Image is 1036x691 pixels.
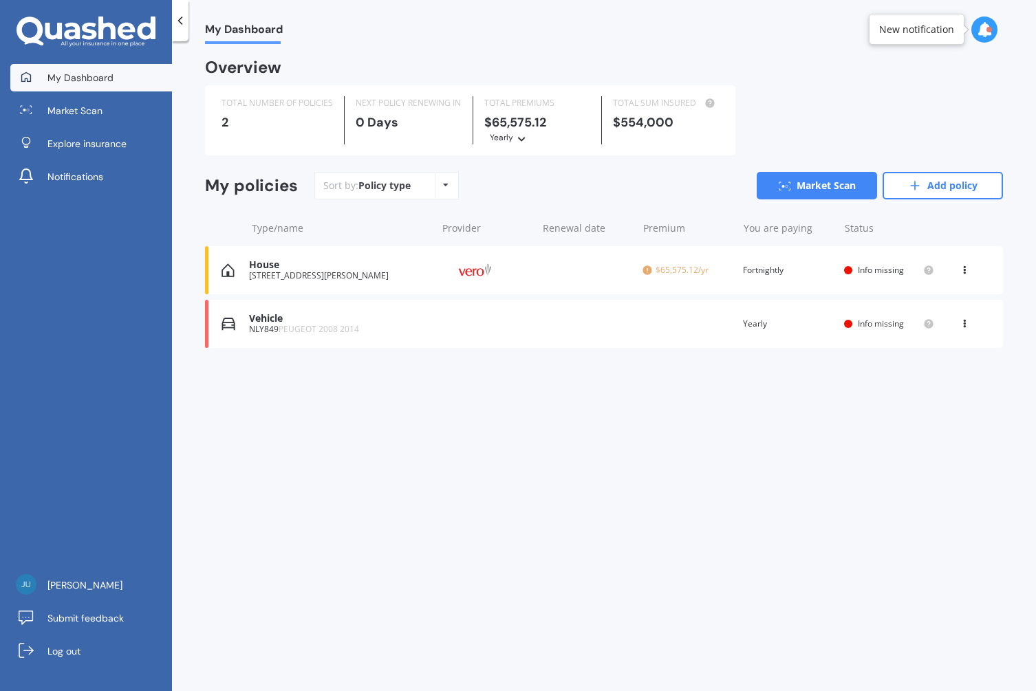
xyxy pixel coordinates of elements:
div: Policy type [358,179,411,193]
span: My Dashboard [205,23,283,41]
div: You are paying [744,221,833,235]
a: Log out [10,637,172,665]
div: New notification [879,23,954,36]
div: Renewal date [543,221,632,235]
a: Submit feedback [10,604,172,632]
span: PEUGEOT 2008 2014 [279,323,359,335]
span: [PERSON_NAME] [47,578,122,592]
span: Log out [47,644,80,658]
a: Add policy [883,172,1003,199]
a: Market Scan [757,172,877,199]
div: [STREET_ADDRESS][PERSON_NAME] [249,271,429,281]
span: $65,575.12/yr [642,263,732,277]
div: Yearly [490,131,513,144]
a: Market Scan [10,97,172,124]
div: $65,575.12 [484,116,590,144]
div: Provider [442,221,532,235]
a: Notifications [10,163,172,190]
img: 5a021d5360f8c25fe422510cb610bbe0 [16,574,36,595]
div: Type/name [252,221,431,235]
div: Sort by: [323,179,411,193]
span: Market Scan [47,104,102,118]
div: 0 Days [356,116,462,129]
span: Info missing [858,318,904,329]
div: Status [845,221,934,235]
div: NEXT POLICY RENEWING IN [356,96,462,110]
div: TOTAL PREMIUMS [484,96,590,110]
div: NLY849 [249,325,429,334]
a: [PERSON_NAME] [10,571,172,599]
div: My policies [205,176,298,196]
a: My Dashboard [10,64,172,91]
div: TOTAL SUM INSURED [613,96,719,110]
span: Notifications [47,170,103,184]
div: Overview [205,61,281,74]
div: Vehicle [249,313,429,325]
div: House [249,259,429,271]
div: Premium [643,221,733,235]
img: House [222,263,235,277]
span: Explore insurance [47,137,127,151]
span: My Dashboard [47,71,114,85]
div: TOTAL NUMBER OF POLICIES [222,96,333,110]
img: Vehicle [222,317,235,331]
div: $554,000 [613,116,719,129]
div: 2 [222,116,333,129]
div: Yearly [743,317,833,331]
img: Vero [440,257,509,283]
span: Submit feedback [47,611,124,625]
div: Fortnightly [743,263,833,277]
span: Info missing [858,264,904,276]
a: Explore insurance [10,130,172,157]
